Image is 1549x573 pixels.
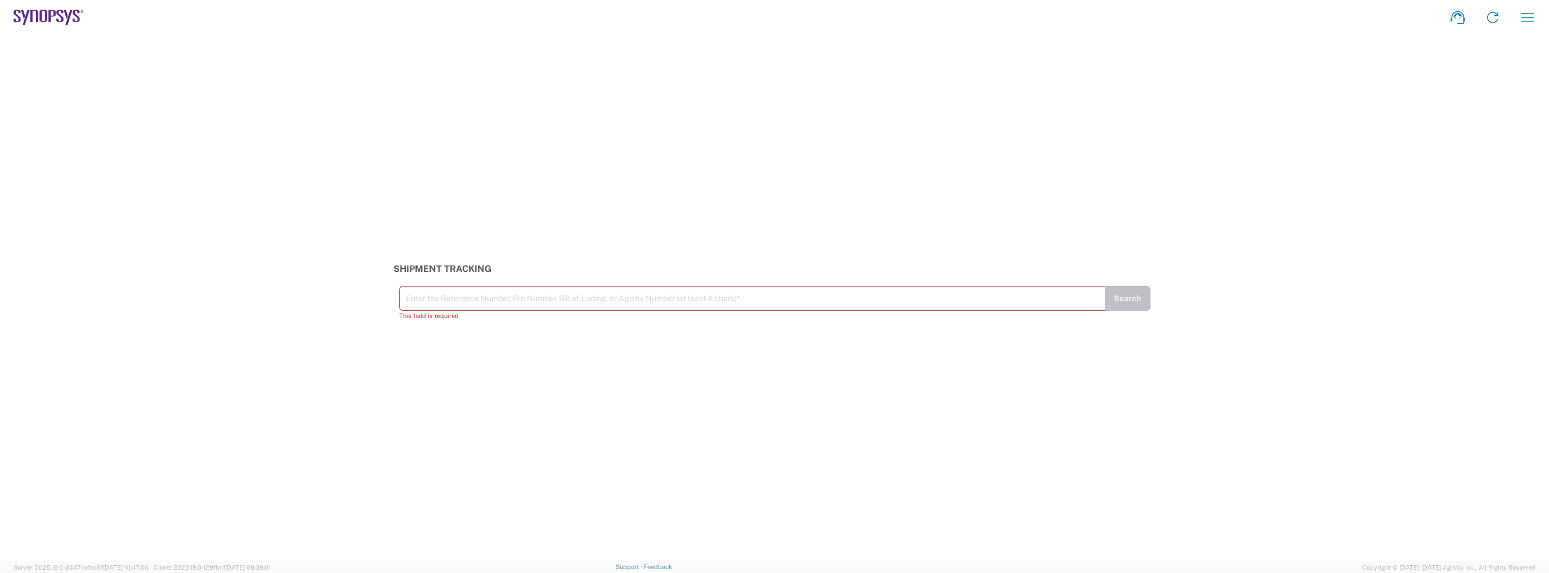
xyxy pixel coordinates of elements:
[399,311,1105,321] div: This field is required
[103,564,149,571] span: [DATE] 10:47:06
[616,563,644,570] a: Support
[14,564,149,571] span: Server: 2025.19.0-d447cefac8f
[643,563,672,570] a: Feedback
[393,263,1156,274] h3: Shipment Tracking
[1362,562,1535,572] span: Copyright © [DATE]-[DATE] Agistix Inc., All Rights Reserved
[225,564,271,571] span: [DATE] 09:39:01
[154,564,271,571] span: Client: 2025.19.0-129fbcf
